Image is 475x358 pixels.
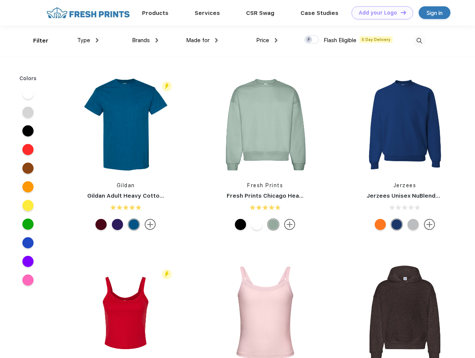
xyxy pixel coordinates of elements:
[247,182,283,188] a: Fresh Prints
[413,35,425,47] img: desktop_search.svg
[215,38,218,43] img: dropdown.png
[44,6,132,19] img: fo%20logo%202.webp
[355,75,454,174] img: func=resize&h=266
[76,75,175,174] img: func=resize&h=266
[33,37,48,45] div: Filter
[359,10,397,16] div: Add your Logo
[87,192,184,199] a: Gildan Adult Heavy Cotton T-Shirt
[227,192,355,199] a: Fresh Prints Chicago Heavyweight Crewneck
[235,219,246,230] div: Black
[216,75,315,174] img: func=resize&h=266
[424,219,435,230] img: more.svg
[251,219,262,230] div: White
[391,219,402,230] div: Royal
[142,10,169,16] a: Products
[96,38,98,43] img: dropdown.png
[275,38,277,43] img: dropdown.png
[268,219,279,230] div: Sage Green mto
[359,36,393,43] span: 5 Day Delivery
[256,37,269,44] span: Price
[14,75,43,82] div: Colors
[155,38,158,43] img: dropdown.png
[419,6,450,19] a: Sign in
[145,219,156,230] img: more.svg
[427,9,443,17] div: Sign in
[128,219,139,230] div: Antique Sapphire
[162,81,172,91] img: flash_active_toggle.svg
[132,37,150,44] span: Brands
[95,219,107,230] div: Garnet
[112,219,123,230] div: Purple
[195,10,220,16] a: Services
[162,269,172,279] img: flash_active_toggle.svg
[117,182,135,188] a: Gildan
[186,37,210,44] span: Made for
[393,182,416,188] a: Jerzees
[401,10,406,15] img: DT
[408,219,419,230] div: Athletic Heather
[324,37,356,44] span: Flash Eligible
[246,10,274,16] a: CSR Swag
[284,219,295,230] img: more.svg
[77,37,90,44] span: Type
[375,219,386,230] div: Safety Orange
